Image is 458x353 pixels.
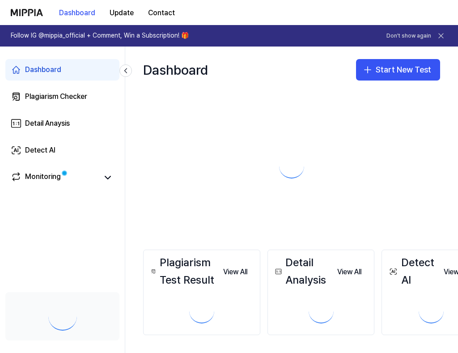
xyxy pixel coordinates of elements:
button: Start New Test [356,59,440,81]
a: Monitoring [11,171,98,184]
button: View All [216,263,254,281]
img: logo [11,9,43,16]
a: Detect AI [5,140,119,161]
div: Dashboard [25,64,61,75]
button: View All [330,263,369,281]
div: Detail Anaysis [25,118,70,129]
h1: Follow IG @mippia_official + Comment, Win a Subscription! 🎁 [11,31,189,40]
div: Dashboard [143,55,208,84]
a: View All [330,262,369,281]
button: Don't show again [386,32,431,40]
button: Dashboard [52,4,102,22]
div: Monitoring [25,171,61,184]
div: Plagiarism Checker [25,91,87,102]
a: View All [216,262,254,281]
button: Update [102,4,141,22]
button: Contact [141,4,182,22]
div: Plagiarism Test Result [149,254,216,289]
a: Plagiarism Checker [5,86,119,107]
a: Update [102,0,141,25]
div: Detect AI [25,145,55,156]
div: Detect AI [387,254,437,289]
div: Detail Analysis [273,254,330,289]
a: Detail Anaysis [5,113,119,134]
a: Dashboard [5,59,119,81]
